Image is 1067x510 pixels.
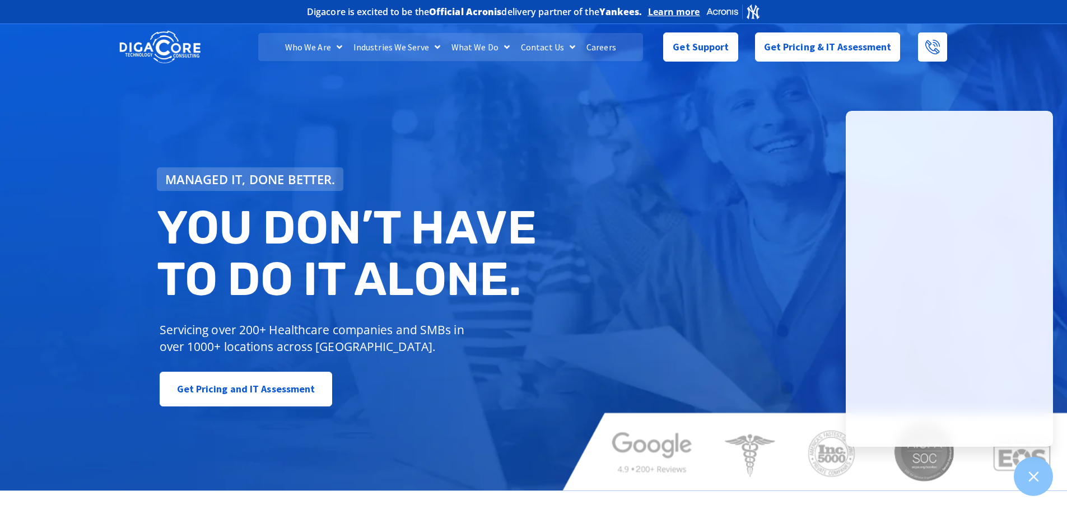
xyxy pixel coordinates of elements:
[160,372,333,406] a: Get Pricing and IT Assessment
[446,33,515,61] a: What We Do
[160,321,473,355] p: Servicing over 200+ Healthcare companies and SMBs in over 1000+ locations across [GEOGRAPHIC_DATA].
[429,6,502,18] b: Official Acronis
[706,3,761,20] img: Acronis
[157,167,344,191] a: Managed IT, done better.
[119,30,201,65] img: DigaCore Technology Consulting
[348,33,446,61] a: Industries We Serve
[157,202,542,305] h2: You don’t have to do IT alone.
[846,111,1053,447] iframe: Chatgenie Messenger
[755,32,901,62] a: Get Pricing & IT Assessment
[663,32,738,62] a: Get Support
[764,36,892,58] span: Get Pricing & IT Assessment
[581,33,622,61] a: Careers
[258,33,642,61] nav: Menu
[515,33,581,61] a: Contact Us
[673,36,729,58] span: Get Support
[307,7,642,16] h2: Digacore is excited to be the delivery partner of the
[165,173,336,185] span: Managed IT, done better.
[177,378,315,400] span: Get Pricing and IT Assessment
[599,6,642,18] b: Yankees.
[648,6,700,17] a: Learn more
[279,33,348,61] a: Who We Are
